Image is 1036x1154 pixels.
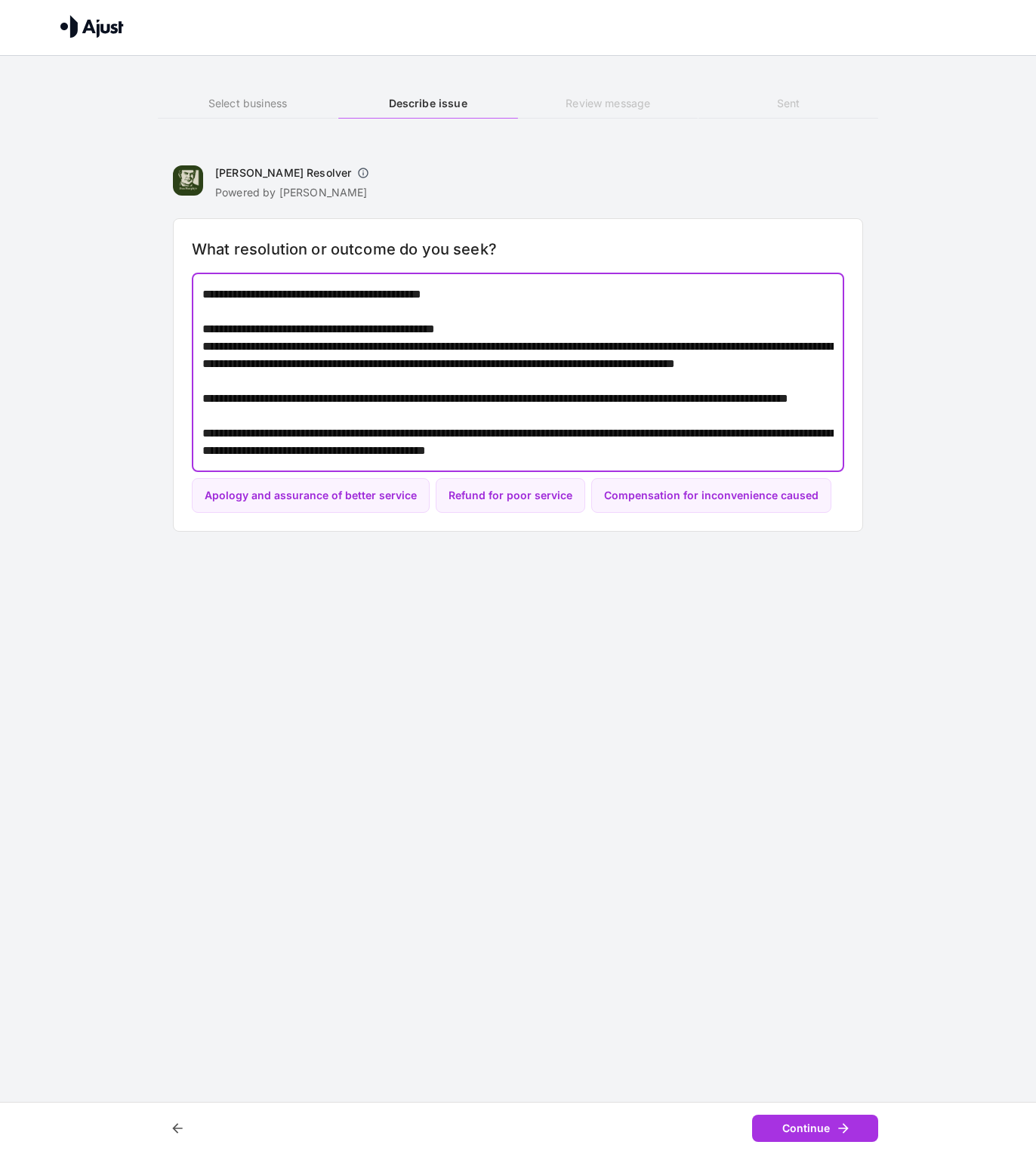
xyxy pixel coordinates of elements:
h6: What resolution or outcome do you seek? [192,237,844,261]
h6: Sent [698,95,878,112]
p: Powered by [PERSON_NAME] [215,185,375,200]
img: Dan Murphy's [173,165,203,196]
h6: Select business [158,95,338,112]
button: Refund for poor service [436,478,585,514]
img: Ajust [60,15,124,38]
button: Apology and assurance of better service [192,478,430,514]
button: Compensation for inconvenience caused [591,478,831,514]
h6: [PERSON_NAME] Resolver [215,165,351,181]
button: Continue [752,1115,878,1143]
h6: Describe issue [338,95,518,112]
h6: Review message [518,95,698,112]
